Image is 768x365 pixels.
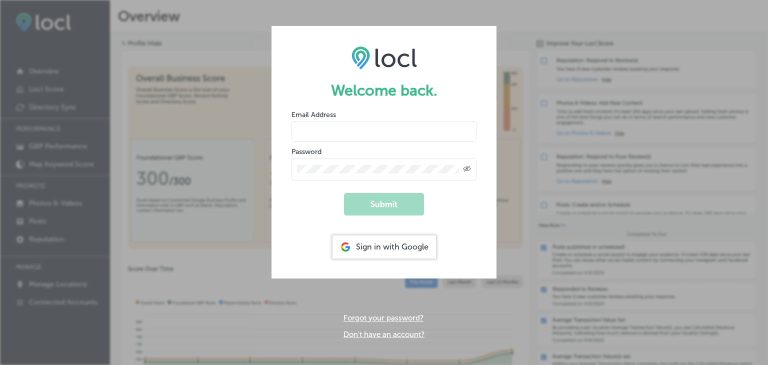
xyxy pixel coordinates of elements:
[351,46,417,69] img: LOCL logo
[291,81,476,99] h1: Welcome back.
[291,147,321,156] label: Password
[291,110,336,119] label: Email Address
[463,165,471,174] span: Toggle password visibility
[343,330,424,339] a: Don't have an account?
[344,193,424,215] button: Submit
[332,235,436,258] div: Sign in with Google
[343,313,423,322] a: Forgot your password?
